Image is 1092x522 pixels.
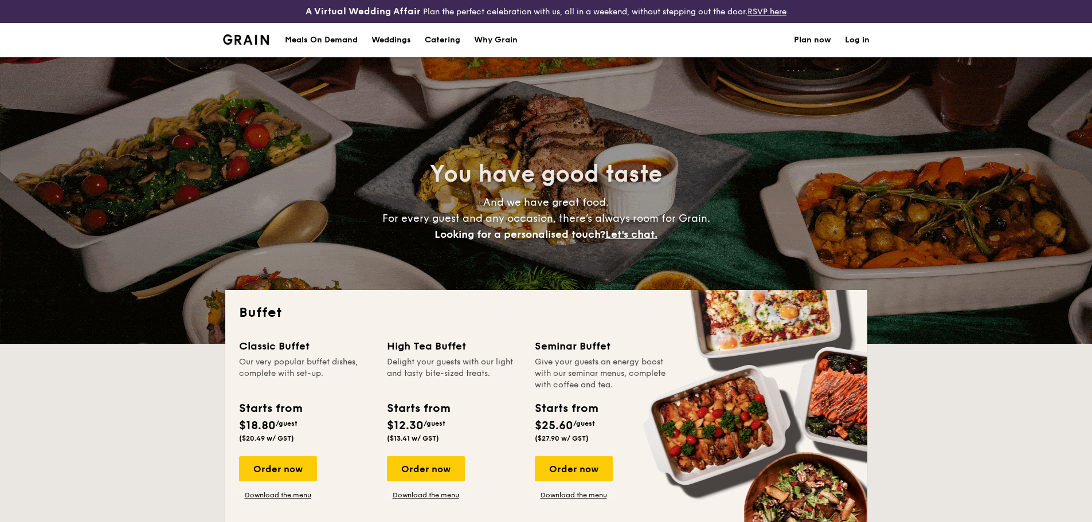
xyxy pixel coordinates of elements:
span: ($20.49 w/ GST) [239,434,294,442]
div: Order now [387,456,465,481]
h2: Buffet [239,304,854,322]
img: Grain [223,34,269,45]
span: You have good taste [430,160,662,188]
div: Meals On Demand [285,23,358,57]
div: Starts from [387,400,449,417]
span: And we have great food. For every guest and any occasion, there’s always room for Grain. [382,196,710,241]
span: $18.80 [239,419,276,433]
a: Meals On Demand [278,23,365,57]
span: /guest [573,419,595,427]
div: Starts from [535,400,597,417]
a: Download the menu [239,490,317,500]
span: ($27.90 w/ GST) [535,434,589,442]
div: Why Grain [474,23,518,57]
div: Classic Buffet [239,338,373,354]
div: Delight your guests with our light and tasty bite-sized treats. [387,356,521,391]
div: Order now [239,456,317,481]
span: ($13.41 w/ GST) [387,434,439,442]
h4: A Virtual Wedding Affair [306,5,421,18]
a: Logotype [223,34,269,45]
a: Weddings [365,23,418,57]
span: Let's chat. [605,228,657,241]
a: Why Grain [467,23,525,57]
div: Order now [535,456,613,481]
div: Give your guests an energy boost with our seminar menus, complete with coffee and tea. [535,356,669,391]
a: Log in [845,23,870,57]
a: Download the menu [535,490,613,500]
div: Plan the perfect celebration with us, all in a weekend, without stepping out the door. [216,5,876,18]
span: /guest [424,419,445,427]
h1: Catering [425,23,460,57]
span: $25.60 [535,419,573,433]
div: Starts from [239,400,302,417]
a: RSVP here [747,7,786,17]
div: Weddings [371,23,411,57]
div: High Tea Buffet [387,338,521,354]
span: $12.30 [387,419,424,433]
div: Seminar Buffet [535,338,669,354]
a: Download the menu [387,490,465,500]
div: Our very popular buffet dishes, complete with set-up. [239,356,373,391]
a: Catering [418,23,467,57]
span: /guest [276,419,298,427]
span: Looking for a personalised touch? [435,228,605,241]
a: Plan now [794,23,831,57]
